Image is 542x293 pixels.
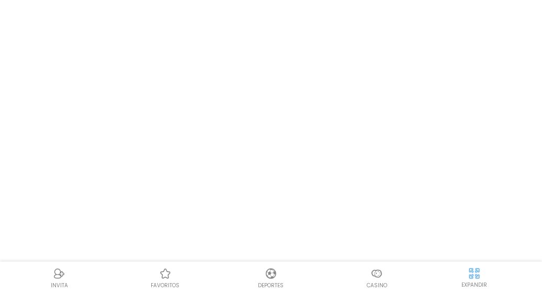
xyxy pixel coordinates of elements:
a: DeportesDeportesDeportes [218,266,324,289]
a: CasinoCasinoCasino [324,266,430,289]
img: Casino Favoritos [159,267,172,280]
p: Deportes [258,281,284,289]
img: Casino [370,267,383,280]
img: Referral [53,267,65,280]
img: hide [468,267,481,280]
img: Deportes [265,267,277,280]
p: INVITA [51,281,68,289]
p: EXPANDIR [461,281,487,289]
p: Casino [367,281,387,289]
a: Casino FavoritosCasino Favoritosfavoritos [112,266,218,289]
a: ReferralReferralINVITA [6,266,112,289]
p: favoritos [151,281,179,289]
